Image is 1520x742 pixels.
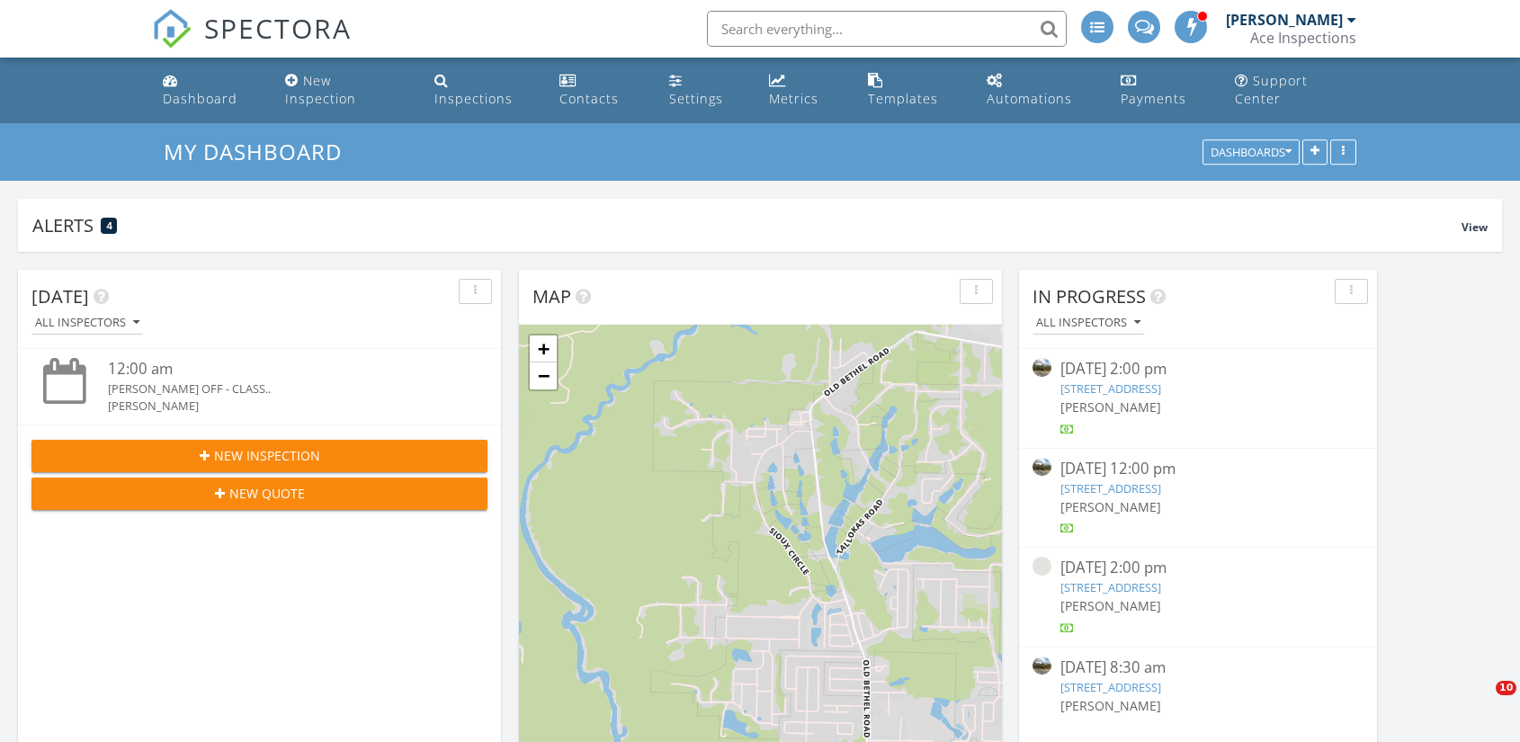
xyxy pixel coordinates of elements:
div: Inspections [434,90,513,107]
iframe: Intercom live chat [1459,681,1502,724]
a: Metrics [762,65,846,116]
a: Payments [1113,65,1213,116]
div: 12:00 am [108,358,450,380]
a: New Inspection [278,65,413,116]
div: All Inspectors [35,317,139,329]
div: [DATE] 2:00 pm [1060,557,1337,579]
span: [PERSON_NAME] [1060,597,1161,614]
img: streetview [1033,557,1051,576]
div: Templates [868,90,938,107]
div: [DATE] 2:00 pm [1060,358,1337,380]
div: Ace Inspections [1250,29,1356,47]
button: Dashboards [1203,140,1300,165]
a: Settings [662,65,747,116]
span: 4 [106,219,112,232]
a: [DATE] 12:00 pm [STREET_ADDRESS] [PERSON_NAME] [1033,458,1364,538]
a: [STREET_ADDRESS] [1060,679,1161,695]
img: streetview [1033,358,1051,377]
a: SPECTORA [152,24,352,62]
a: Support Center [1228,65,1364,116]
span: [PERSON_NAME] [1060,697,1161,714]
a: [STREET_ADDRESS] [1060,380,1161,397]
div: [PERSON_NAME] [1226,11,1343,29]
a: Contacts [552,65,647,116]
a: [DATE] 2:00 pm [STREET_ADDRESS] [PERSON_NAME] [1033,557,1364,637]
input: Search everything... [707,11,1067,47]
img: The Best Home Inspection Software - Spectora [152,9,192,49]
span: [PERSON_NAME] [1060,398,1161,416]
div: All Inspectors [1036,317,1140,329]
div: Alerts [32,213,1462,237]
a: Zoom in [530,335,557,362]
a: [DATE] 8:30 am [STREET_ADDRESS] [PERSON_NAME] [1033,657,1364,736]
div: [DATE] 8:30 am [1060,657,1337,679]
div: Dashboard [163,90,237,107]
div: Settings [669,90,723,107]
img: streetview [1033,657,1051,675]
a: [DATE] 2:00 pm [STREET_ADDRESS] [PERSON_NAME] [1033,358,1364,438]
span: SPECTORA [204,9,352,47]
div: New Inspection [285,72,356,107]
img: streetview [1033,458,1051,477]
span: [DATE] [31,284,89,308]
div: Automations [987,90,1072,107]
span: New Inspection [214,446,320,465]
div: [PERSON_NAME] OFF - CLASS.. [108,380,450,398]
button: New Inspection [31,440,487,472]
div: Payments [1121,90,1186,107]
button: All Inspectors [1033,311,1144,335]
a: [STREET_ADDRESS] [1060,579,1161,595]
span: 10 [1496,681,1516,695]
div: Metrics [769,90,818,107]
div: Support Center [1235,72,1308,107]
a: [STREET_ADDRESS] [1060,480,1161,496]
button: New Quote [31,478,487,510]
a: Inspections [427,65,538,116]
a: Automations (Advanced) [979,65,1099,116]
div: [PERSON_NAME] [108,398,450,415]
a: Templates [861,65,964,116]
span: [PERSON_NAME] [1060,498,1161,515]
div: [DATE] 12:00 pm [1060,458,1337,480]
div: Contacts [559,90,619,107]
button: All Inspectors [31,311,143,335]
span: View [1462,219,1488,235]
span: New Quote [229,484,305,503]
div: Dashboards [1211,147,1292,159]
a: My Dashboard [164,137,357,166]
a: Dashboard [156,65,264,116]
a: Zoom out [530,362,557,389]
span: In Progress [1033,284,1146,308]
span: Map [532,284,571,308]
